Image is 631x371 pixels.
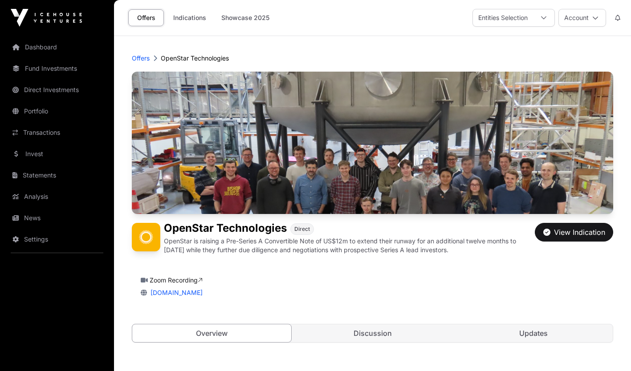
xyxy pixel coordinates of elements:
a: Updates [454,324,613,342]
a: Offers [132,54,150,63]
a: Dashboard [7,37,107,57]
button: View Indication [535,223,613,242]
button: Account [558,9,606,27]
a: Settings [7,230,107,249]
img: Icehouse Ventures Logo [11,9,82,27]
img: OpenStar Technologies [132,223,160,251]
a: Discussion [293,324,452,342]
span: Direct [294,226,310,233]
a: Fund Investments [7,59,107,78]
a: Showcase 2025 [216,9,275,26]
a: Offers [128,9,164,26]
a: Overview [132,324,292,343]
a: Statements [7,165,107,185]
a: Transactions [7,123,107,142]
p: OpenStar is raising a Pre-Series A Convertible Note of US$12m to extend their runway for an addit... [164,237,531,254]
a: Zoom Recording [150,276,203,284]
img: OpenStar Technologies [132,72,613,214]
a: View Indication [535,232,613,241]
div: View Indication [543,227,605,238]
nav: Tabs [132,324,613,342]
a: Analysis [7,187,107,206]
p: OpenStar Technologies [161,54,229,63]
div: Entities Selection [473,9,533,26]
a: Indications [167,9,212,26]
a: Invest [7,144,107,164]
a: News [7,208,107,228]
a: Direct Investments [7,80,107,100]
h1: OpenStar Technologies [164,223,287,235]
a: Portfolio [7,101,107,121]
a: [DOMAIN_NAME] [147,289,203,296]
